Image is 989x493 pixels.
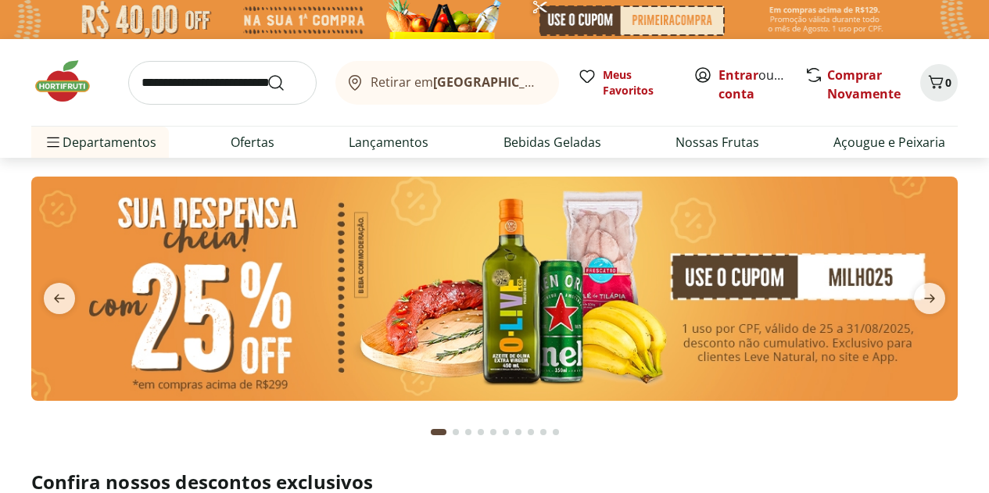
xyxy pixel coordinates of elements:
[349,133,428,152] a: Lançamentos
[718,66,804,102] a: Criar conta
[44,123,63,161] button: Menu
[512,413,525,451] button: Go to page 7 from fs-carousel
[603,67,675,98] span: Meus Favoritos
[503,133,601,152] a: Bebidas Geladas
[31,283,88,314] button: previous
[231,133,274,152] a: Ofertas
[487,413,500,451] button: Go to page 5 from fs-carousel
[475,413,487,451] button: Go to page 4 from fs-carousel
[550,413,562,451] button: Go to page 10 from fs-carousel
[945,75,951,90] span: 0
[920,64,958,102] button: Carrinho
[31,177,958,401] img: cupom
[462,413,475,451] button: Go to page 3 from fs-carousel
[335,61,559,105] button: Retirar em[GEOGRAPHIC_DATA]/[GEOGRAPHIC_DATA]
[267,73,304,92] button: Submit Search
[901,283,958,314] button: next
[500,413,512,451] button: Go to page 6 from fs-carousel
[525,413,537,451] button: Go to page 8 from fs-carousel
[44,123,156,161] span: Departamentos
[433,73,697,91] b: [GEOGRAPHIC_DATA]/[GEOGRAPHIC_DATA]
[827,66,901,102] a: Comprar Novamente
[128,61,317,105] input: search
[718,66,758,84] a: Entrar
[450,413,462,451] button: Go to page 2 from fs-carousel
[833,133,945,152] a: Açougue e Peixaria
[675,133,759,152] a: Nossas Frutas
[428,413,450,451] button: Current page from fs-carousel
[537,413,550,451] button: Go to page 9 from fs-carousel
[578,67,675,98] a: Meus Favoritos
[371,75,543,89] span: Retirar em
[718,66,788,103] span: ou
[31,58,109,105] img: Hortifruti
